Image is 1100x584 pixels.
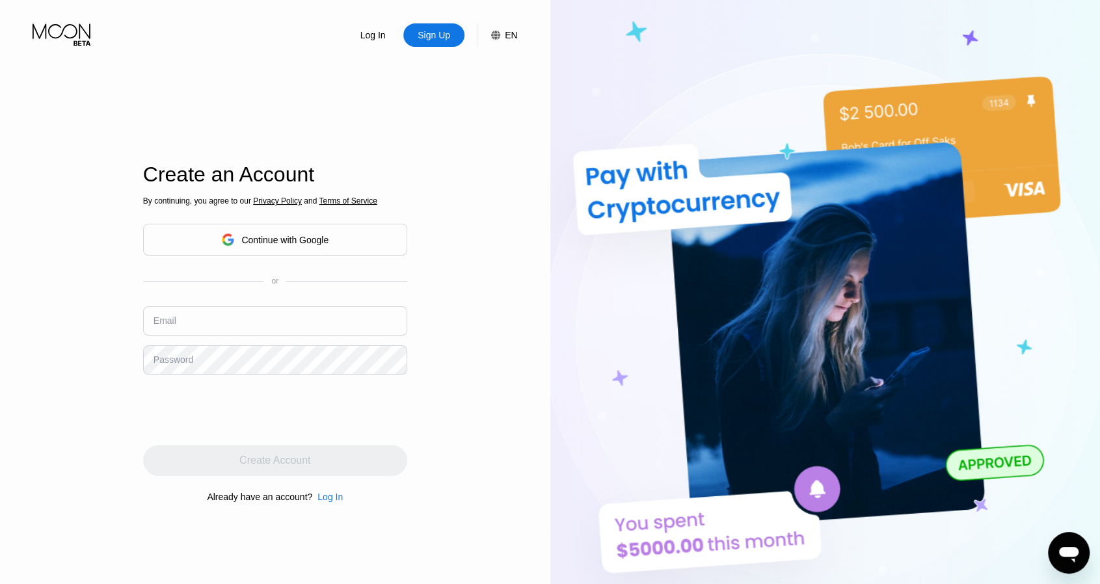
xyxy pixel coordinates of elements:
div: Continue with Google [241,235,329,245]
div: Create an Account [143,163,407,187]
div: Password [154,354,193,365]
span: Terms of Service [319,196,377,206]
div: Log In [359,29,387,42]
div: By continuing, you agree to our [143,196,407,206]
div: Email [154,315,176,326]
div: EN [505,30,517,40]
div: Sign Up [403,23,464,47]
div: Log In [312,492,343,502]
span: Privacy Policy [253,196,302,206]
iframe: Button to launch messaging window [1048,532,1090,574]
iframe: reCAPTCHA [143,384,341,435]
span: and [302,196,319,206]
div: Sign Up [416,29,451,42]
div: Log In [342,23,403,47]
div: or [271,276,278,285]
div: Log In [317,492,343,502]
div: Continue with Google [143,224,407,256]
div: EN [477,23,517,47]
div: Already have an account? [207,492,312,502]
